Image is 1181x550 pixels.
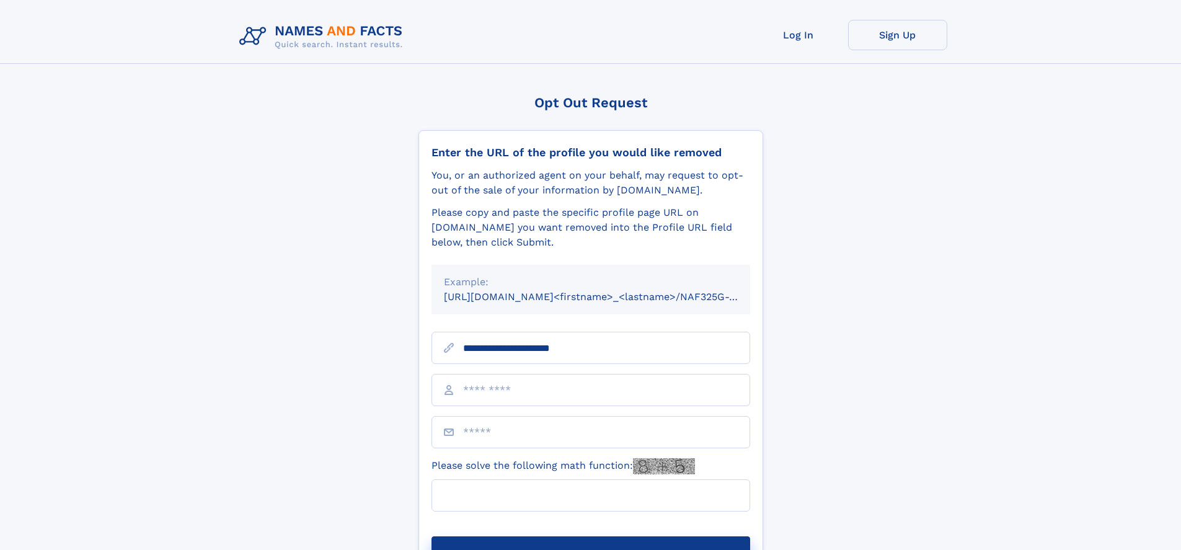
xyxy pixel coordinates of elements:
div: Please copy and paste the specific profile page URL on [DOMAIN_NAME] you want removed into the Pr... [431,205,750,250]
img: Logo Names and Facts [234,20,413,53]
a: Log In [749,20,848,50]
a: Sign Up [848,20,947,50]
div: You, or an authorized agent on your behalf, may request to opt-out of the sale of your informatio... [431,168,750,198]
label: Please solve the following math function: [431,458,695,474]
div: Opt Out Request [418,95,763,110]
small: [URL][DOMAIN_NAME]<firstname>_<lastname>/NAF325G-xxxxxxxx [444,291,774,303]
div: Enter the URL of the profile you would like removed [431,146,750,159]
div: Example: [444,275,738,290]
